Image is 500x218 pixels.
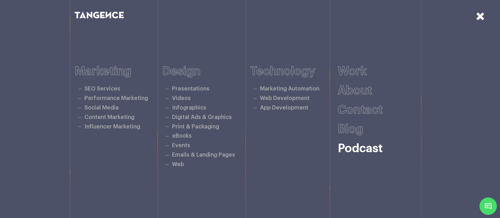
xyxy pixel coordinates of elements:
span: Chat Widget [479,197,497,215]
a: Content Marketing [84,115,134,120]
a: Influencer Marketing [84,124,140,129]
a: Marketing Automation [260,86,319,91]
a: Contact [338,104,383,116]
a: Print & Packaging [172,124,219,129]
a: Web Development [260,96,310,101]
a: Presentations [172,86,209,91]
a: Performance Marketing [84,96,148,101]
h6: Technology [250,65,338,78]
h6: Marketing [75,65,163,78]
a: Digital Ads & Graphics [172,115,232,120]
a: eBooks [172,133,192,139]
a: Emails & Landing Pages [172,152,235,158]
a: Social Media [84,105,119,110]
a: SEO Services [84,86,120,91]
a: App Development [260,105,308,110]
a: Events [172,143,190,148]
a: Infographics [172,105,206,110]
a: Videos [172,96,191,101]
a: Web [172,162,184,167]
a: Work [338,65,367,77]
a: Blog [338,123,363,135]
a: About [338,85,372,97]
a: Podcast [338,143,383,154]
h6: Design [162,65,250,78]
